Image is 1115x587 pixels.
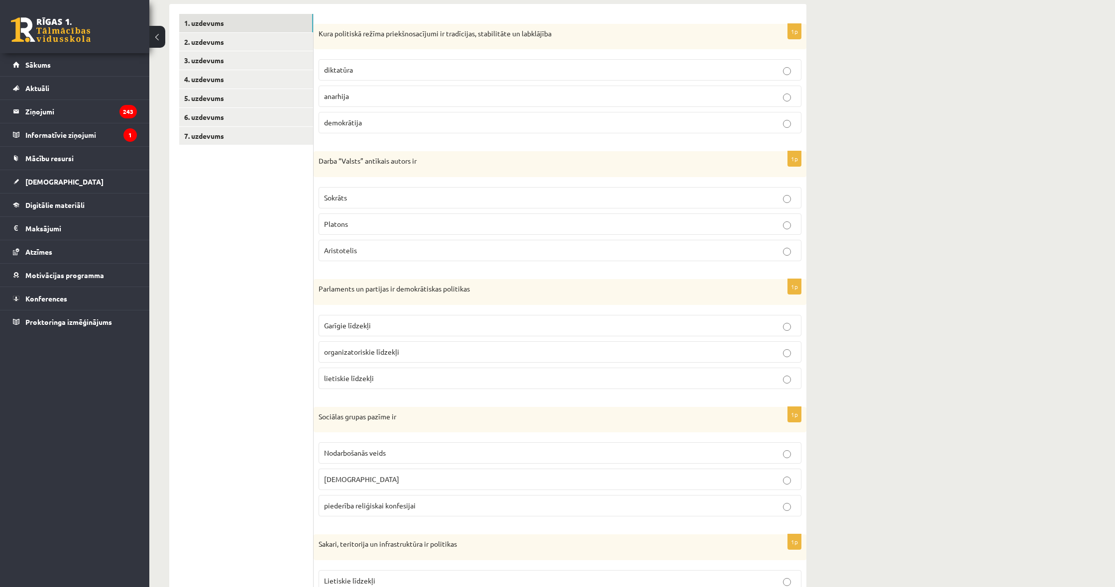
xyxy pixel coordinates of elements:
p: Parlaments un partijas ir demokrātiskas politikas [319,284,752,294]
span: Konferences [25,294,67,303]
legend: Ziņojumi [25,100,137,123]
a: Atzīmes [13,240,137,263]
span: [DEMOGRAPHIC_DATA] [324,475,399,484]
input: [DEMOGRAPHIC_DATA] [783,477,791,485]
input: piederība reliģiskai konfesijai [783,503,791,511]
p: 1p [787,279,801,294]
p: 1p [787,23,801,39]
p: Sociālas grupas pazīme ir [319,412,752,422]
a: Maksājumi [13,217,137,240]
a: 6. uzdevums [179,108,313,126]
a: Konferences [13,287,137,310]
a: 4. uzdevums [179,70,313,89]
a: [DEMOGRAPHIC_DATA] [13,170,137,193]
p: Kura politiskā režīma priekšnosacījumi ir tradīcijas, stabilitāte un labklājība [319,29,752,39]
a: Mācību resursi [13,147,137,170]
span: Aristotelis [324,246,357,255]
p: Sakari, teritorija un infrastruktūra ir politikas [319,539,752,549]
span: Nodarbošanās veids [324,448,386,457]
input: Aristotelis [783,248,791,256]
span: Proktoringa izmēģinājums [25,317,112,326]
span: Digitālie materiāli [25,200,85,209]
a: 7. uzdevums [179,127,313,145]
input: diktatūra [783,67,791,75]
input: anarhija [783,94,791,101]
a: Aktuāli [13,77,137,99]
span: anarhija [324,92,349,100]
a: Ziņojumi243 [13,100,137,123]
a: Motivācijas programma [13,264,137,287]
a: 2. uzdevums [179,33,313,51]
p: 1p [787,151,801,167]
i: 243 [119,105,137,118]
span: Atzīmes [25,247,52,256]
p: 1p [787,534,801,550]
input: lietiskie līdzekļi [783,376,791,384]
span: Lietiskie līdzekļi [324,576,375,585]
span: diktatūra [324,65,353,74]
input: Sokrāts [783,195,791,203]
span: organizatoriskie līdzekļi [324,347,399,356]
input: demokrātija [783,120,791,128]
p: 1p [787,406,801,422]
i: 1 [123,128,137,142]
legend: Informatīvie ziņojumi [25,123,137,146]
p: Darba “Valsts” antīkais autors ir [319,156,752,166]
span: Mācību resursi [25,154,74,163]
span: [DEMOGRAPHIC_DATA] [25,177,104,186]
input: organizatoriskie līdzekļi [783,349,791,357]
a: 5. uzdevums [179,89,313,107]
span: piederība reliģiskai konfesijai [324,501,416,510]
a: 1. uzdevums [179,14,313,32]
span: Aktuāli [25,84,49,93]
a: Sākums [13,53,137,76]
span: Garīgie līdzekļi [324,321,371,330]
a: 3. uzdevums [179,51,313,70]
a: Proktoringa izmēģinājums [13,310,137,333]
input: Platons [783,221,791,229]
input: Lietiskie līdzekļi [783,578,791,586]
span: lietiskie līdzekļi [324,374,374,383]
span: demokrātija [324,118,362,127]
span: Sokrāts [324,193,347,202]
input: Garīgie līdzekļi [783,323,791,331]
a: Informatīvie ziņojumi1 [13,123,137,146]
input: Nodarbošanās veids [783,450,791,458]
legend: Maksājumi [25,217,137,240]
a: Digitālie materiāli [13,194,137,216]
span: Sākums [25,60,51,69]
span: Platons [324,219,348,228]
span: Motivācijas programma [25,271,104,280]
a: Rīgas 1. Tālmācības vidusskola [11,17,91,42]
